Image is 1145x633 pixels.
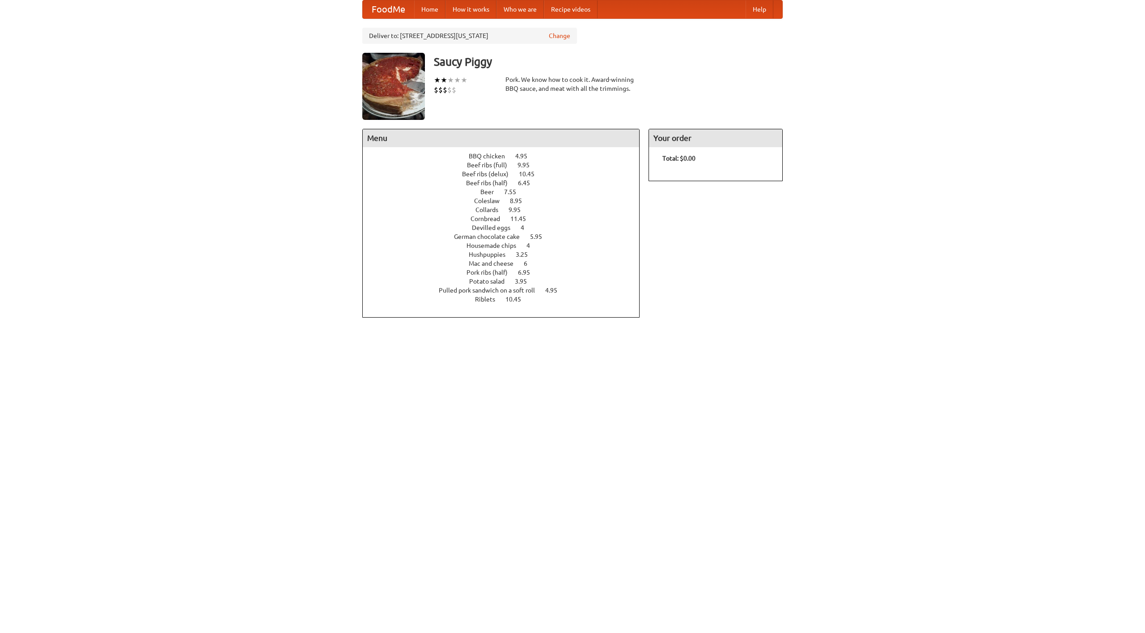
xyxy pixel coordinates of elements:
span: Riblets [475,296,504,303]
a: How it works [445,0,496,18]
span: 10.45 [505,296,530,303]
b: Total: $0.00 [662,155,695,162]
div: Pork. We know how to cook it. Award-winning BBQ sauce, and meat with all the trimmings. [505,75,640,93]
a: Recipe videos [544,0,598,18]
span: 7.55 [504,188,525,195]
a: Beer 7.55 [480,188,533,195]
span: Beef ribs (full) [467,161,516,169]
h4: Menu [363,129,639,147]
span: Beef ribs (delux) [462,170,517,178]
span: Beef ribs (half) [466,179,517,187]
span: 6.95 [518,269,539,276]
span: 6 [524,260,536,267]
span: Hushpuppies [469,251,514,258]
a: Devilled eggs 4 [472,224,541,231]
span: Pulled pork sandwich on a soft roll [439,287,544,294]
a: Help [746,0,773,18]
span: 4.95 [545,287,566,294]
span: 3.25 [516,251,537,258]
span: 3.95 [515,278,536,285]
a: Housemade chips 4 [466,242,547,249]
a: FoodMe [363,0,414,18]
a: Pulled pork sandwich on a soft roll 4.95 [439,287,574,294]
span: Mac and cheese [469,260,522,267]
h3: Saucy Piggy [434,53,783,71]
span: 6.45 [518,179,539,187]
a: Change [549,31,570,40]
li: ★ [447,75,454,85]
span: 4 [521,224,533,231]
div: Deliver to: [STREET_ADDRESS][US_STATE] [362,28,577,44]
li: ★ [461,75,467,85]
span: Cornbread [471,215,509,222]
h4: Your order [649,129,782,147]
a: Home [414,0,445,18]
span: 9.95 [509,206,530,213]
a: Coleslaw 8.95 [474,197,539,204]
span: Devilled eggs [472,224,519,231]
a: Beef ribs (full) 9.95 [467,161,546,169]
a: Mac and cheese 6 [469,260,544,267]
li: $ [452,85,456,95]
span: 10.45 [519,170,543,178]
a: Cornbread 11.45 [471,215,543,222]
li: ★ [454,75,461,85]
span: 8.95 [510,197,531,204]
span: Beer [480,188,503,195]
span: Potato salad [469,278,513,285]
span: Pork ribs (half) [466,269,517,276]
span: 4 [526,242,539,249]
li: $ [438,85,443,95]
li: ★ [434,75,441,85]
li: $ [443,85,447,95]
a: Pork ribs (half) 6.95 [466,269,547,276]
a: Beef ribs (half) 6.45 [466,179,547,187]
li: ★ [441,75,447,85]
li: $ [434,85,438,95]
span: 5.95 [530,233,551,240]
span: German chocolate cake [454,233,529,240]
span: Coleslaw [474,197,509,204]
span: BBQ chicken [469,153,514,160]
span: 9.95 [517,161,539,169]
li: $ [447,85,452,95]
a: Riblets 10.45 [475,296,538,303]
span: Housemade chips [466,242,525,249]
a: Who we are [496,0,544,18]
span: 11.45 [510,215,535,222]
img: angular.jpg [362,53,425,120]
a: Potato salad 3.95 [469,278,543,285]
a: German chocolate cake 5.95 [454,233,559,240]
a: Collards 9.95 [475,206,537,213]
span: 4.95 [515,153,536,160]
a: Beef ribs (delux) 10.45 [462,170,551,178]
span: Collards [475,206,507,213]
a: Hushpuppies 3.25 [469,251,544,258]
a: BBQ chicken 4.95 [469,153,544,160]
